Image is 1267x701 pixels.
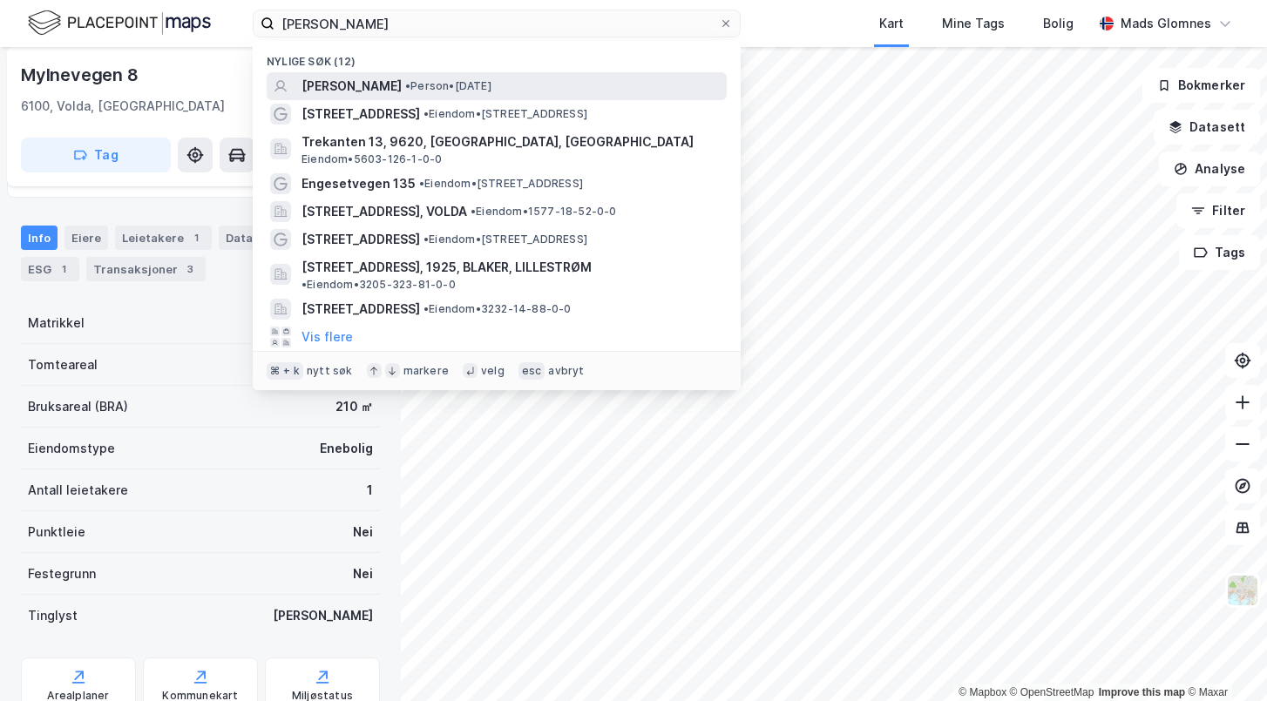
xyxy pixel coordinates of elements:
[405,79,491,93] span: Person • [DATE]
[423,302,429,315] span: •
[302,278,307,291] span: •
[1159,152,1260,186] button: Analyse
[302,299,420,320] span: [STREET_ADDRESS]
[942,13,1005,34] div: Mine Tags
[28,522,85,543] div: Punktleie
[21,96,225,117] div: 6100, Volda, [GEOGRAPHIC_DATA]
[353,563,373,584] div: Nei
[419,177,583,191] span: Eiendom • [STREET_ADDRESS]
[115,226,212,250] div: Leietakere
[1176,193,1260,228] button: Filter
[1179,235,1260,270] button: Tags
[28,313,85,334] div: Matrikkel
[1043,13,1074,34] div: Bolig
[302,173,416,194] span: Engesetvegen 135
[302,229,420,250] span: [STREET_ADDRESS]
[28,396,128,417] div: Bruksareal (BRA)
[28,563,96,584] div: Festegrunn
[21,138,171,172] button: Tag
[28,438,115,459] div: Eiendomstype
[1010,686,1094,698] a: OpenStreetMap
[423,107,429,120] span: •
[302,278,456,292] span: Eiendom • 3205-323-81-0-0
[302,152,442,166] span: Eiendom • 5603-126-1-0-0
[1142,68,1260,103] button: Bokmerker
[307,364,353,378] div: nytt søk
[353,522,373,543] div: Nei
[959,686,1006,698] a: Mapbox
[471,205,617,219] span: Eiendom • 1577-18-52-0-0
[548,364,584,378] div: avbryt
[28,605,78,626] div: Tinglyst
[1121,13,1211,34] div: Mads Glomnes
[267,362,303,380] div: ⌘ + k
[1180,617,1267,701] div: Kontrollprogram for chat
[28,8,211,38] img: logo.f888ab2527a4732fd821a326f86c7f29.svg
[1180,617,1267,701] iframe: Chat Widget
[302,327,353,347] button: Vis flere
[403,364,449,378] div: markere
[419,177,424,190] span: •
[302,76,402,97] span: [PERSON_NAME]
[187,229,205,246] div: 1
[518,362,545,380] div: esc
[21,257,79,281] div: ESG
[28,354,98,375] div: Tomteareal
[219,226,284,250] div: Datasett
[64,226,108,250] div: Eiere
[302,257,592,278] span: [STREET_ADDRESS], 1925, BLAKER, LILLESTRØM
[1226,574,1259,607] img: Z
[1099,686,1185,698] a: Improve this map
[423,302,572,316] span: Eiendom • 3232-14-88-0-0
[423,233,429,246] span: •
[302,131,720,152] span: Trekanten 13, 9620, [GEOGRAPHIC_DATA], [GEOGRAPHIC_DATA]
[274,10,719,37] input: Søk på adresse, matrikkel, gårdeiere, leietakere eller personer
[405,79,410,92] span: •
[86,257,206,281] div: Transaksjoner
[253,41,741,72] div: Nylige søk (12)
[21,226,58,250] div: Info
[302,104,420,125] span: [STREET_ADDRESS]
[879,13,904,34] div: Kart
[481,364,505,378] div: velg
[28,480,128,501] div: Antall leietakere
[471,205,476,218] span: •
[1154,110,1260,145] button: Datasett
[335,396,373,417] div: 210 ㎡
[367,480,373,501] div: 1
[423,233,587,246] span: Eiendom • [STREET_ADDRESS]
[55,260,72,278] div: 1
[320,438,373,459] div: Enebolig
[423,107,587,121] span: Eiendom • [STREET_ADDRESS]
[302,201,467,222] span: [STREET_ADDRESS], VOLDA
[181,260,199,278] div: 3
[21,61,142,89] div: Mylnevegen 8
[273,605,373,626] div: [PERSON_NAME]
